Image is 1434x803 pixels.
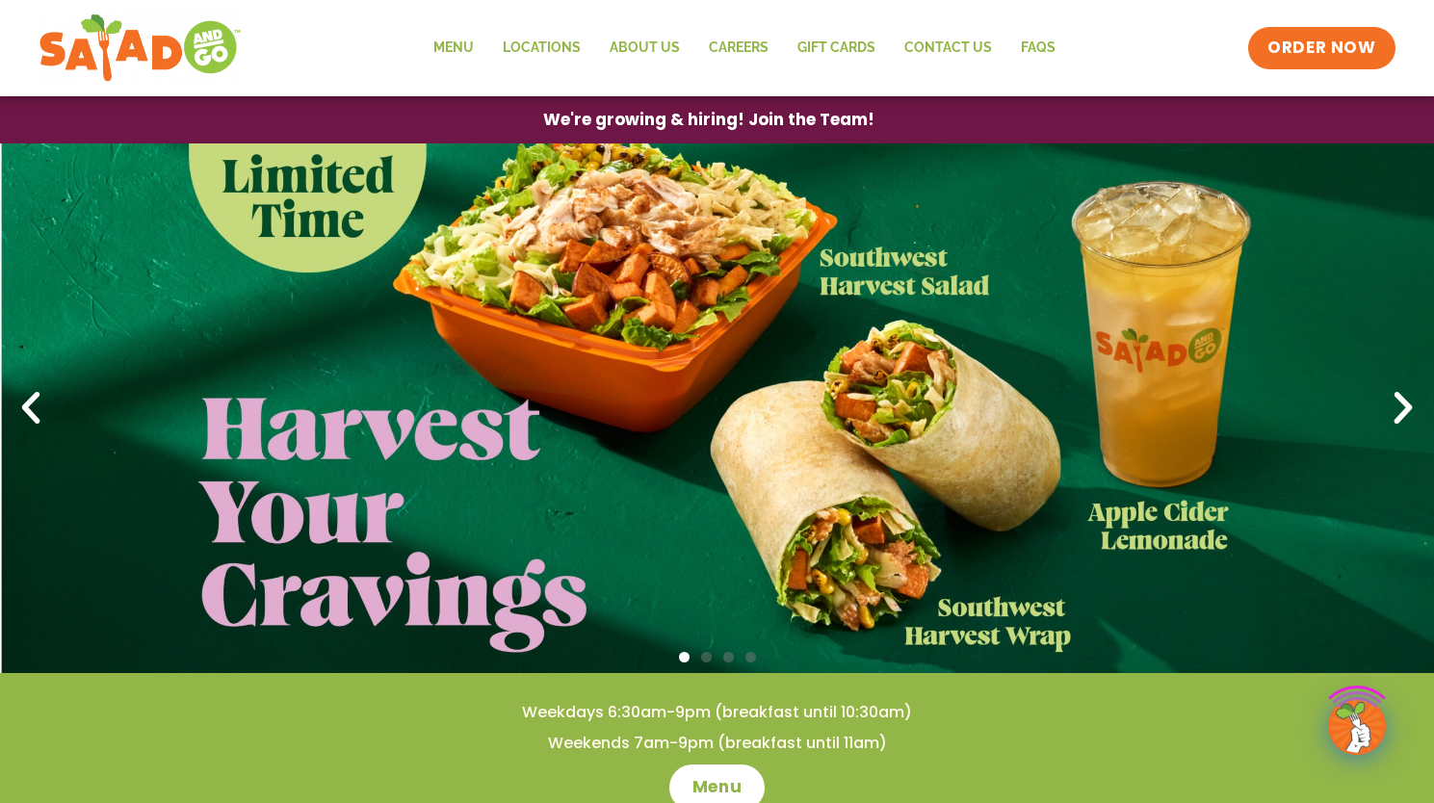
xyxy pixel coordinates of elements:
a: Careers [694,26,783,70]
span: Go to slide 3 [723,652,734,662]
a: We're growing & hiring! Join the Team! [514,97,903,142]
span: We're growing & hiring! Join the Team! [543,112,874,128]
span: Menu [692,776,742,799]
div: Next slide [1382,387,1424,429]
span: Go to slide 4 [745,652,756,662]
a: FAQs [1006,26,1070,70]
a: Menu [419,26,488,70]
span: Go to slide 1 [679,652,690,662]
div: Previous slide [10,387,52,429]
nav: Menu [419,26,1070,70]
a: GIFT CARDS [783,26,890,70]
a: Locations [488,26,595,70]
h4: Weekdays 6:30am-9pm (breakfast until 10:30am) [39,702,1395,723]
a: ORDER NOW [1248,27,1395,69]
span: ORDER NOW [1267,37,1375,60]
a: Contact Us [890,26,1006,70]
img: new-SAG-logo-768×292 [39,10,242,87]
h4: Weekends 7am-9pm (breakfast until 11am) [39,733,1395,754]
a: About Us [595,26,694,70]
span: Go to slide 2 [701,652,712,662]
